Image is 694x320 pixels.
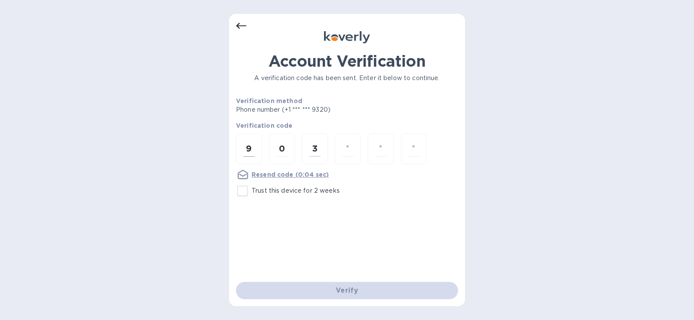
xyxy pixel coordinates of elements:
p: Verification code [236,121,458,130]
h1: Account Verification [236,52,458,70]
u: Resend code (0:04 sec) [252,171,329,178]
p: Trust this device for 2 weeks [252,186,340,195]
p: Phone number (+1 *** *** 9320) [236,105,397,114]
b: Verification method [236,97,302,104]
p: A verification code has been sent. Enter it below to continue. [236,74,458,83]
